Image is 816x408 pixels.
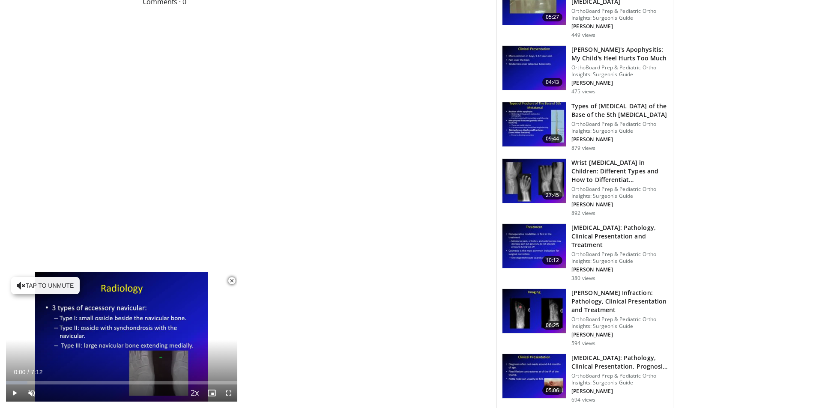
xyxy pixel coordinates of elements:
a: 05:06 [MEDICAL_DATA]: Pathology, Clinical Presentation, Prognosi… OrthoBoard Prep & Pediatric Ort... [502,354,668,403]
button: Fullscreen [220,384,237,402]
span: 0:00 [14,369,25,375]
img: 4fbbdae9-722c-4111-934d-1291caf5c74d.150x105_q85_crop-smart_upscale.jpg [502,46,566,90]
p: 449 views [571,32,595,39]
p: 694 views [571,396,595,403]
button: Close [223,272,240,290]
span: 7:12 [31,369,42,375]
p: OrthoBoard Prep & Pediatric Ortho Insights: Surgeon's Guide [571,372,668,386]
p: 892 views [571,210,595,217]
button: Enable picture-in-picture mode [203,384,220,402]
a: 06:25 [PERSON_NAME] Infraction: Pathology, Clinical Presentation and Treatment OrthoBoard Prep & ... [502,289,668,347]
p: OrthoBoard Prep & Pediatric Ortho Insights: Surgeon's Guide [571,316,668,330]
span: 04:43 [542,78,563,86]
span: 10:12 [542,256,563,265]
a: 04:43 [PERSON_NAME]'s Apophysitis: My Child's Heel Hurts Too Much OrthoBoard Prep & Pediatric Ort... [502,45,668,95]
p: [PERSON_NAME] [571,23,668,30]
p: [PERSON_NAME] [571,136,668,143]
a: 27:45 Wrist [MEDICAL_DATA] in Children: Different Types and How to Differentiat… OrthoBoard Prep ... [502,158,668,217]
img: 8dabc7ca-81fa-4437-8174-e058ebb72f0a.150x105_q85_crop-smart_upscale.jpg [502,159,566,203]
img: 05e608a6-db54-4985-9076-4d672f3551f2.150x105_q85_crop-smart_upscale.jpg [502,354,566,399]
p: [PERSON_NAME] [571,266,668,273]
img: bfabcf13-3d92-4258-a0f8-135c57e68d02.150x105_q85_crop-smart_upscale.jpg [502,224,566,268]
h3: [MEDICAL_DATA]: Pathology, Clinical Presentation, Prognosi… [571,354,668,371]
video-js: Video Player [6,272,237,402]
span: 05:27 [542,13,563,21]
p: 594 views [571,340,595,347]
a: 09:44 Types of [MEDICAL_DATA] of the Base of the 5th [MEDICAL_DATA] OrthoBoard Prep & Pediatric O... [502,102,668,152]
h3: [MEDICAL_DATA]: Pathology, Clinical Presentation and Treatment [571,223,668,249]
span: 09:44 [542,134,563,143]
p: 380 views [571,275,595,282]
button: Play [6,384,23,402]
p: OrthoBoard Prep & Pediatric Ortho Insights: Surgeon's Guide [571,186,668,200]
p: OrthoBoard Prep & Pediatric Ortho Insights: Surgeon's Guide [571,8,668,21]
span: 27:45 [542,191,563,200]
p: [PERSON_NAME] [571,201,668,208]
p: [PERSON_NAME] [571,388,668,395]
h3: [PERSON_NAME] Infraction: Pathology, Clinical Presentation and Treatment [571,289,668,314]
button: Tap to unmute [11,277,80,294]
img: 76ca984e-299d-48b3-a6c7-ae6ad17a59e4.150x105_q85_crop-smart_upscale.jpg [502,102,566,147]
h3: Wrist [MEDICAL_DATA] in Children: Different Types and How to Differentiat… [571,158,668,184]
a: 10:12 [MEDICAL_DATA]: Pathology, Clinical Presentation and Treatment OrthoBoard Prep & Pediatric ... [502,223,668,282]
img: 61b3d5ad-fa0b-4e53-a550-2768ee962a26.150x105_q85_crop-smart_upscale.jpg [502,289,566,334]
h3: Types of [MEDICAL_DATA] of the Base of the 5th [MEDICAL_DATA] [571,102,668,119]
span: 06:25 [542,321,563,330]
button: Playback Rate [186,384,203,402]
p: 879 views [571,145,595,152]
p: 475 views [571,88,595,95]
p: [PERSON_NAME] [571,80,668,86]
p: OrthoBoard Prep & Pediatric Ortho Insights: Surgeon's Guide [571,251,668,265]
button: Unmute [23,384,40,402]
span: 05:06 [542,386,563,395]
p: OrthoBoard Prep & Pediatric Ortho Insights: Surgeon's Guide [571,121,668,134]
span: / [27,369,29,375]
p: OrthoBoard Prep & Pediatric Ortho Insights: Surgeon's Guide [571,64,668,78]
div: Progress Bar [6,381,237,384]
h3: [PERSON_NAME]'s Apophysitis: My Child's Heel Hurts Too Much [571,45,668,63]
p: [PERSON_NAME] [571,331,668,338]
